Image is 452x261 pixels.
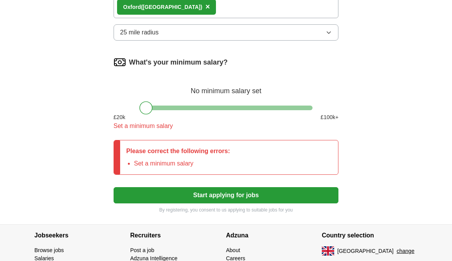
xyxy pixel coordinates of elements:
[141,4,202,10] span: ([GEOGRAPHIC_DATA])
[322,246,334,256] img: UK flag
[114,113,125,121] span: £ 20 k
[34,247,64,253] a: Browse jobs
[321,113,338,121] span: £ 100 k+
[114,206,338,213] p: By registering, you consent to us applying to suitable jobs for you
[114,78,338,96] div: No minimum salary set
[206,2,210,11] span: ×
[126,147,230,156] p: Please correct the following errors:
[129,57,228,68] label: What's your minimum salary?
[397,247,415,255] button: change
[322,225,418,246] h4: Country selection
[114,187,338,203] button: Start applying for jobs
[123,3,202,11] div: ford
[114,121,338,131] div: Set a minimum salary
[120,28,159,37] span: 25 mile radius
[114,24,338,41] button: 25 mile radius
[130,247,154,253] a: Post a job
[226,247,240,253] a: About
[123,4,131,10] strong: Ox
[114,56,126,68] img: salary.png
[337,247,394,255] span: [GEOGRAPHIC_DATA]
[206,1,210,13] button: ×
[134,159,230,168] li: Set a minimum salary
